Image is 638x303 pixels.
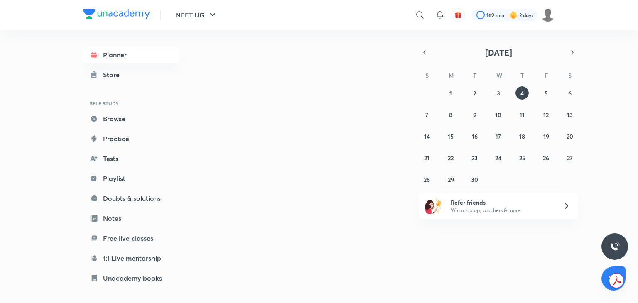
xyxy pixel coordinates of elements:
abbr: September 14, 2025 [424,132,430,140]
img: Sakshi [541,8,555,22]
button: September 19, 2025 [540,130,553,143]
abbr: September 30, 2025 [471,176,478,183]
button: September 6, 2025 [563,86,577,100]
button: September 23, 2025 [468,151,481,164]
img: avatar [454,11,462,19]
abbr: September 13, 2025 [567,111,573,119]
button: September 18, 2025 [515,130,529,143]
abbr: September 27, 2025 [567,154,573,162]
a: Browse [83,110,179,127]
a: Store [83,66,179,83]
abbr: September 22, 2025 [448,154,454,162]
abbr: September 23, 2025 [471,154,478,162]
a: Free live classes [83,230,179,247]
button: September 27, 2025 [563,151,577,164]
abbr: September 20, 2025 [567,132,573,140]
abbr: Sunday [425,71,429,79]
abbr: September 1, 2025 [449,89,452,97]
abbr: September 9, 2025 [473,111,476,119]
abbr: September 7, 2025 [425,111,428,119]
abbr: September 16, 2025 [472,132,478,140]
abbr: September 24, 2025 [495,154,501,162]
a: Doubts & solutions [83,190,179,207]
abbr: September 26, 2025 [543,154,549,162]
button: September 5, 2025 [540,86,553,100]
img: Company Logo [83,9,150,19]
button: September 29, 2025 [444,173,457,186]
h6: Refer friends [451,198,553,207]
button: September 24, 2025 [492,151,505,164]
abbr: September 29, 2025 [448,176,454,183]
button: September 3, 2025 [492,86,505,100]
a: Planner [83,46,179,63]
button: September 17, 2025 [492,130,505,143]
button: September 13, 2025 [563,108,577,121]
abbr: Thursday [520,71,524,79]
h6: SELF STUDY [83,96,179,110]
abbr: September 19, 2025 [543,132,549,140]
span: [DATE] [485,47,512,58]
button: September 28, 2025 [420,173,434,186]
button: NEET UG [171,7,223,23]
button: September 2, 2025 [468,86,481,100]
a: Company Logo [83,9,150,21]
abbr: September 5, 2025 [545,89,548,97]
abbr: September 25, 2025 [519,154,525,162]
button: avatar [452,8,465,22]
abbr: Friday [545,71,548,79]
button: September 8, 2025 [444,108,457,121]
button: September 14, 2025 [420,130,434,143]
button: September 26, 2025 [540,151,553,164]
p: Win a laptop, vouchers & more [451,207,553,214]
abbr: September 11, 2025 [520,111,525,119]
button: September 4, 2025 [515,86,529,100]
button: September 30, 2025 [468,173,481,186]
button: September 15, 2025 [444,130,457,143]
button: [DATE] [430,46,567,58]
button: September 9, 2025 [468,108,481,121]
abbr: September 21, 2025 [424,154,429,162]
abbr: September 17, 2025 [496,132,501,140]
abbr: September 12, 2025 [543,111,549,119]
button: September 10, 2025 [492,108,505,121]
a: 1:1 Live mentorship [83,250,179,266]
button: September 22, 2025 [444,151,457,164]
abbr: Wednesday [496,71,502,79]
button: September 21, 2025 [420,151,434,164]
abbr: September 6, 2025 [568,89,572,97]
abbr: September 18, 2025 [519,132,525,140]
abbr: Saturday [568,71,572,79]
img: referral [425,198,442,214]
abbr: September 8, 2025 [449,111,452,119]
abbr: September 4, 2025 [520,89,524,97]
a: Notes [83,210,179,227]
img: streak [509,11,518,19]
button: September 12, 2025 [540,108,553,121]
button: September 20, 2025 [563,130,577,143]
a: Unacademy books [83,270,179,286]
abbr: September 2, 2025 [473,89,476,97]
abbr: September 10, 2025 [495,111,501,119]
button: September 16, 2025 [468,130,481,143]
abbr: September 15, 2025 [448,132,454,140]
img: ttu [610,242,620,252]
div: Store [103,70,125,80]
a: Tests [83,150,179,167]
button: September 7, 2025 [420,108,434,121]
abbr: Tuesday [473,71,476,79]
a: Playlist [83,170,179,187]
button: September 11, 2025 [515,108,529,121]
abbr: September 3, 2025 [497,89,500,97]
button: September 25, 2025 [515,151,529,164]
a: Practice [83,130,179,147]
button: September 1, 2025 [444,86,457,100]
abbr: Monday [449,71,454,79]
abbr: September 28, 2025 [424,176,430,183]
